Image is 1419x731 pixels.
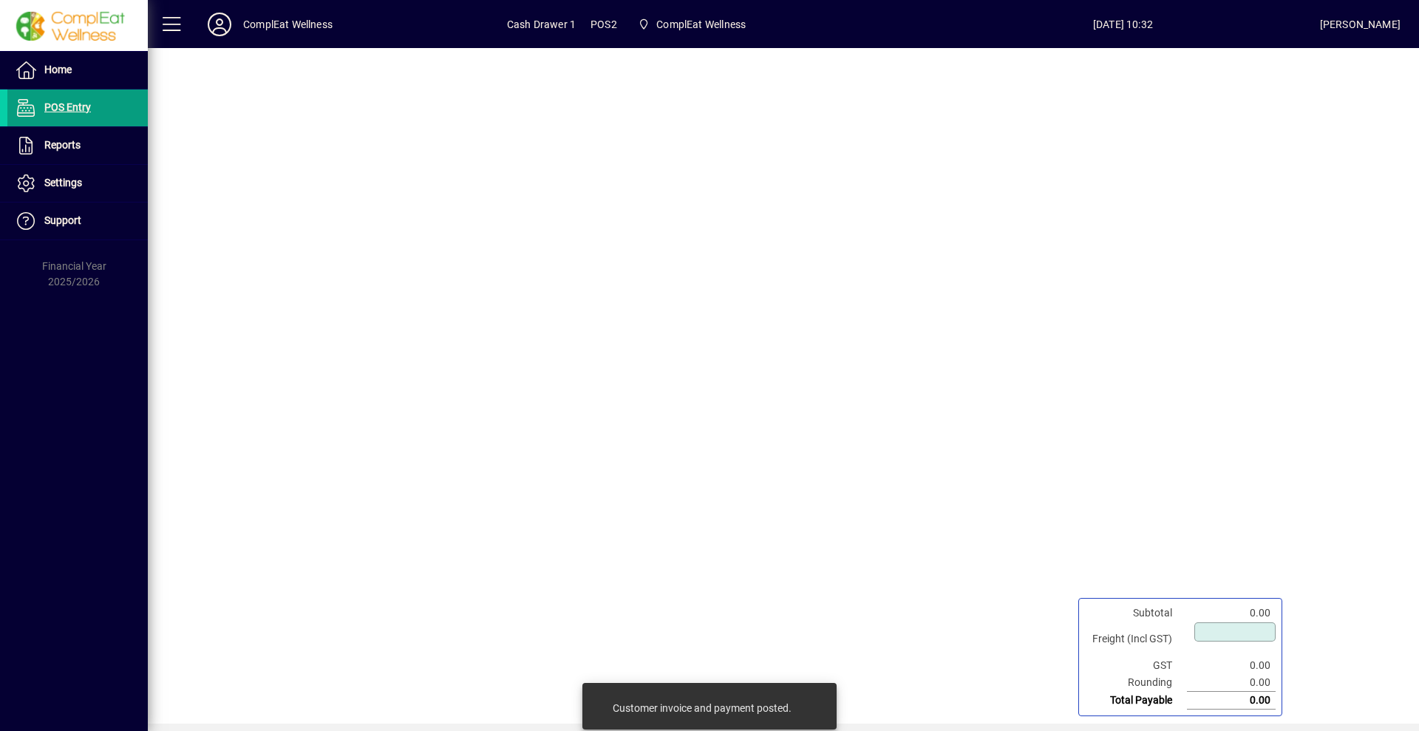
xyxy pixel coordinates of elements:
[1187,674,1276,692] td: 0.00
[1187,605,1276,622] td: 0.00
[44,64,72,75] span: Home
[1187,692,1276,710] td: 0.00
[656,13,746,36] span: ComplEat Wellness
[591,13,617,36] span: POS2
[7,165,148,202] a: Settings
[1085,657,1187,674] td: GST
[44,177,82,188] span: Settings
[1085,674,1187,692] td: Rounding
[1187,657,1276,674] td: 0.00
[7,127,148,164] a: Reports
[44,101,91,113] span: POS Entry
[1320,13,1401,36] div: [PERSON_NAME]
[1085,605,1187,622] td: Subtotal
[507,13,576,36] span: Cash Drawer 1
[196,11,243,38] button: Profile
[632,11,752,38] span: ComplEat Wellness
[926,13,1320,36] span: [DATE] 10:32
[44,214,81,226] span: Support
[1085,622,1187,657] td: Freight (Incl GST)
[44,139,81,151] span: Reports
[7,52,148,89] a: Home
[7,203,148,239] a: Support
[613,701,792,715] div: Customer invoice and payment posted.
[243,13,333,36] div: ComplEat Wellness
[1085,692,1187,710] td: Total Payable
